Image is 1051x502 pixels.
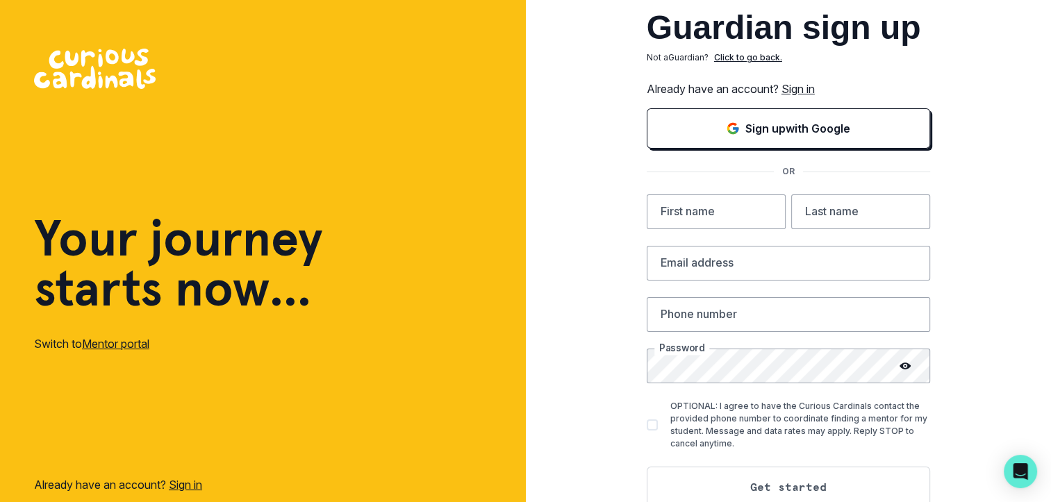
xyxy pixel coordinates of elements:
[1004,455,1037,488] div: Open Intercom Messenger
[647,11,930,44] h2: Guardian sign up
[34,213,323,313] h1: Your journey starts now...
[714,51,782,64] p: Click to go back.
[647,81,930,97] p: Already have an account?
[34,337,82,351] span: Switch to
[82,337,149,351] a: Mentor portal
[34,49,156,89] img: Curious Cardinals Logo
[781,82,815,96] a: Sign in
[670,400,930,450] p: OPTIONAL: I agree to have the Curious Cardinals contact the provided phone number to coordinate f...
[745,120,850,137] p: Sign up with Google
[647,108,930,149] button: Sign in with Google (GSuite)
[774,165,803,178] p: OR
[647,51,709,64] p: Not a Guardian ?
[34,476,202,493] p: Already have an account?
[169,478,202,492] a: Sign in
